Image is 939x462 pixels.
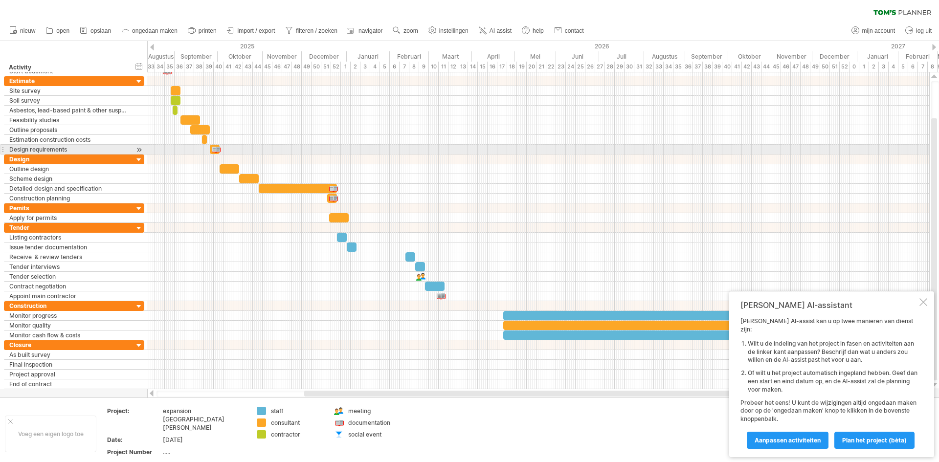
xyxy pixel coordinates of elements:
[9,135,129,144] div: Estimation construction costs
[263,62,272,72] div: 45
[296,27,337,34] span: filteren / zoeken
[566,62,576,72] div: 24
[517,62,527,72] div: 19
[748,340,917,364] li: Wilt u de indeling van het project in fasen en activiteiten aan de linker kant aanpassen? Beschri...
[9,311,129,320] div: Monitor progress
[9,106,129,115] div: Asbestos, lead-based paint & other suspect materials
[107,448,161,456] div: Project Number
[390,51,429,62] div: Februari 2026
[654,62,664,72] div: 33
[224,24,278,37] a: import / export
[271,418,324,427] div: consultant
[869,62,879,72] div: 2
[119,24,180,37] a: ongedaan maken
[585,62,595,72] div: 26
[507,62,517,72] div: 18
[9,291,129,301] div: Appoint main contractor
[605,62,615,72] div: 28
[9,321,129,330] div: Monitor quality
[56,27,69,34] span: open
[77,24,114,37] a: opslaan
[390,62,400,72] div: 6
[537,62,546,72] div: 21
[347,41,857,51] div: 2026
[599,51,644,62] div: Juli 2026
[497,62,507,72] div: 17
[400,62,409,72] div: 7
[728,51,771,62] div: Oktober 2026
[740,317,917,448] div: [PERSON_NAME] AI-assist kan u op twee manieren van dienst zijn: Probeer het eens! U kunt de wijzi...
[283,24,340,37] a: filteren / zoeken
[889,62,898,72] div: 4
[748,369,917,394] li: Of wilt u het project automatisch ingepland hebben. Geef dan een start en eind datum op, en de AI...
[204,62,214,72] div: 39
[644,62,654,72] div: 32
[321,62,331,72] div: 51
[272,62,282,72] div: 46
[546,62,556,72] div: 22
[9,184,129,193] div: Detailed design and specification
[238,27,275,34] span: import / export
[370,62,380,72] div: 4
[761,62,771,72] div: 44
[576,62,585,72] div: 25
[488,62,497,72] div: 16
[918,62,928,72] div: 7
[9,203,129,213] div: Pemits
[595,62,605,72] div: 27
[472,51,515,62] div: April 2026
[9,262,129,271] div: Tender interviews
[673,62,683,72] div: 35
[879,62,889,72] div: 3
[9,154,129,164] div: Design
[9,252,129,262] div: Receive & review tenders
[347,51,390,62] div: Januari 2026
[9,174,129,183] div: Scheme design
[9,330,129,340] div: Monitor cash flow & costs
[199,27,217,34] span: printen
[271,407,324,415] div: staff
[685,51,728,62] div: September 2026
[155,62,165,72] div: 34
[519,24,547,37] a: help
[615,62,625,72] div: 29
[419,62,429,72] div: 9
[683,62,693,72] div: 36
[5,416,96,452] div: Voeg een eigen logo toe
[781,62,791,72] div: 46
[134,145,144,155] div: scroll naar activiteit
[233,62,243,72] div: 42
[862,27,895,34] span: mijn account
[468,62,478,72] div: 14
[556,51,599,62] div: Juni 2026
[812,51,857,62] div: December 2026
[713,62,722,72] div: 39
[439,27,469,34] span: instellingen
[9,115,129,125] div: Feasibility studies
[9,360,129,369] div: Final inspection
[345,24,385,37] a: navigator
[625,62,634,72] div: 30
[184,62,194,72] div: 37
[752,62,761,72] div: 43
[740,300,917,310] div: [PERSON_NAME] AI-assistant
[903,24,935,37] a: log uit
[9,213,129,222] div: Apply for permits
[565,27,584,34] span: contact
[742,62,752,72] div: 42
[857,51,898,62] div: Januari 2027
[224,62,233,72] div: 41
[163,448,245,456] div: .....
[9,340,129,350] div: Closure
[801,62,810,72] div: 48
[9,145,129,154] div: Design requirements
[107,436,161,444] div: Date:
[830,62,840,72] div: 51
[9,223,129,232] div: Tender
[840,62,850,72] div: 52
[7,24,38,37] a: nieuw
[90,27,111,34] span: opslaan
[916,27,932,34] span: log uit
[429,62,439,72] div: 10
[253,62,263,72] div: 44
